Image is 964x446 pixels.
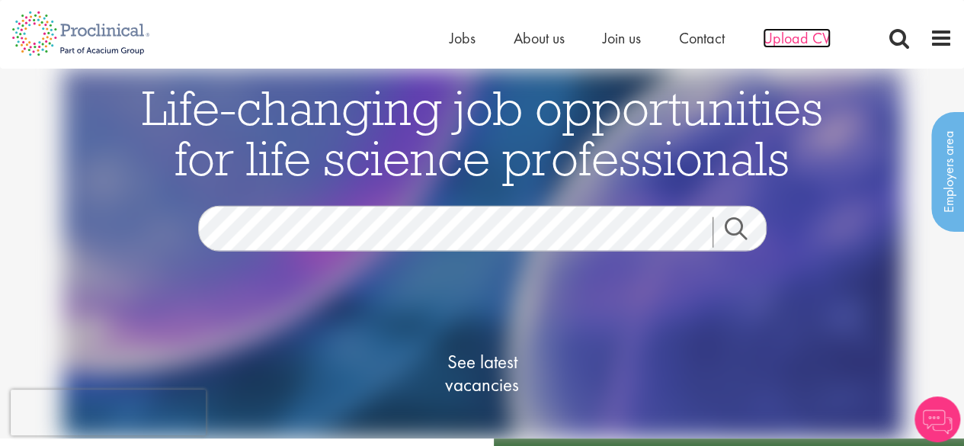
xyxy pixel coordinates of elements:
a: Upload CV [763,28,831,48]
a: Job search submit button [713,217,778,247]
a: Contact [679,28,725,48]
iframe: reCAPTCHA [11,390,206,435]
a: Join us [603,28,641,48]
img: candidate home [62,69,902,438]
a: Jobs [450,28,476,48]
a: About us [514,28,565,48]
span: Life-changing job opportunities for life science professionals [142,76,823,188]
img: Chatbot [914,396,960,442]
span: See latest vacancies [406,350,559,396]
